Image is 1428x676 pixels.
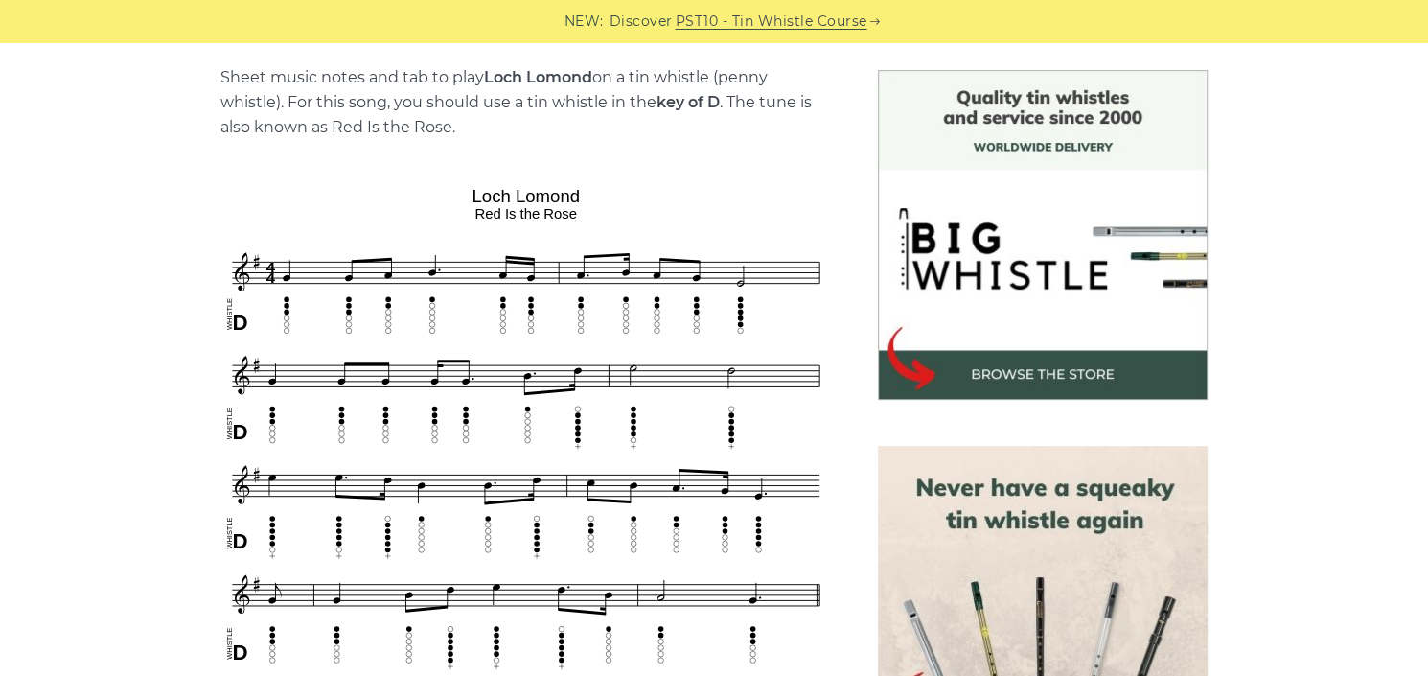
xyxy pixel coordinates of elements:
strong: key of D [656,93,720,111]
img: BigWhistle Tin Whistle Store [878,70,1208,400]
span: NEW: [564,11,604,33]
a: PST10 - Tin Whistle Course [676,11,867,33]
span: Discover [610,11,673,33]
strong: Loch Lomond [484,68,592,86]
p: Sheet music notes and tab to play on a tin whistle (penny whistle). For this song, you should use... [220,65,832,140]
